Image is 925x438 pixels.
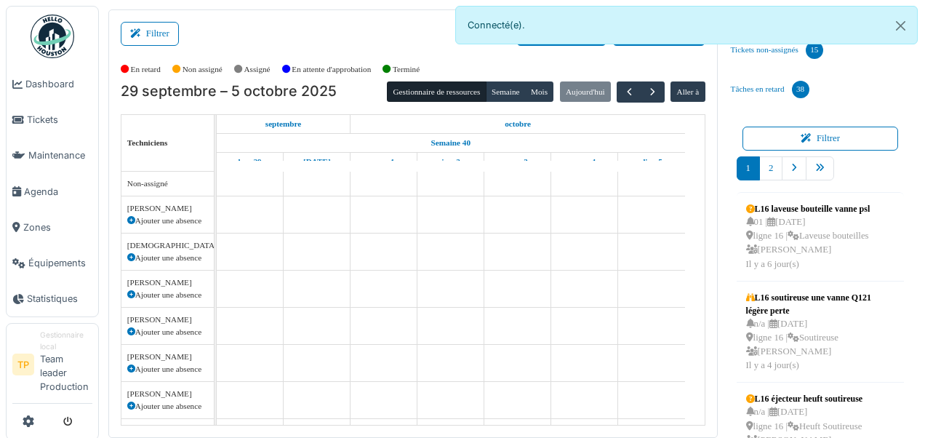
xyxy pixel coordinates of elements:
div: 15 [806,41,823,59]
a: Semaine 40 [428,134,474,152]
button: Mois [525,81,554,102]
a: Maintenance [7,138,98,173]
a: L16 laveuse bouteille vanne psl 01 |[DATE] ligne 16 |Laveuse bouteilles [PERSON_NAME]Il y a 6 jou... [742,199,874,275]
div: Connecté(e). [455,6,918,44]
div: Ajouter une absence [127,289,208,301]
span: Statistiques [27,292,92,306]
label: En attente d'approbation [292,63,371,76]
div: [PERSON_NAME] [127,351,208,363]
a: TP Gestionnaire localTeam leader Production [12,330,92,403]
button: Close [884,7,917,45]
span: Tickets [27,113,92,127]
a: Agenda [7,174,98,210]
a: Équipements [7,245,98,281]
div: [DEMOGRAPHIC_DATA][PERSON_NAME] [127,239,208,252]
span: Équipements [28,256,92,270]
button: Suivant [641,81,665,103]
a: 1 octobre 2025 [501,115,534,133]
a: 5 octobre 2025 [637,153,666,171]
a: 2 [759,156,782,180]
div: L16 éjecteur heuft soutireuse [746,392,863,405]
a: Tâches en retard [725,70,815,109]
div: Ajouter une absence [127,400,208,413]
a: Dashboard [7,66,98,102]
a: Zones [7,210,98,245]
li: TP [12,354,34,375]
label: Non assigné [183,63,223,76]
div: 01 | [DATE] ligne 16 | Laveuse bouteilles [PERSON_NAME] Il y a 6 jour(s) [746,215,870,271]
div: Non-assigné [127,178,208,190]
div: n/a | [DATE] ligne 16 | Soutireuse [PERSON_NAME] Il y a 4 jour(s) [746,317,895,373]
div: 38 [792,81,809,98]
nav: pager [737,156,905,192]
a: 4 octobre 2025 [570,153,599,171]
a: 2 octobre 2025 [438,153,464,171]
a: 1 octobre 2025 [369,153,398,171]
span: Maintenance [28,148,92,162]
div: L16 laveuse bouteille vanne psl [746,202,870,215]
button: Aujourd'hui [560,81,611,102]
h2: 29 septembre – 5 octobre 2025 [121,83,337,100]
a: 29 septembre 2025 [262,115,305,133]
div: Gestionnaire local [40,330,92,352]
button: Gestionnaire de ressources [387,81,486,102]
span: Techniciens [127,138,168,147]
img: Badge_color-CXgf-gQk.svg [31,15,74,58]
li: Team leader Production [40,330,92,399]
button: Semaine [486,81,526,102]
div: [PERSON_NAME] [127,276,208,289]
button: Précédent [617,81,641,103]
a: Tickets non-assignés [725,31,829,70]
a: 30 septembre 2025 [300,153,335,171]
div: L16 soutireuse une vanne Q121 légère perte [746,291,895,317]
a: 29 septembre 2025 [234,153,265,171]
a: 3 octobre 2025 [504,153,532,171]
label: Assigné [244,63,271,76]
div: Ajouter une absence [127,215,208,227]
span: Agenda [24,185,92,199]
label: Terminé [393,63,420,76]
div: Ajouter une absence [127,252,208,264]
button: Filtrer [742,127,899,151]
label: En retard [131,63,161,76]
div: [PERSON_NAME] [127,388,208,400]
span: Zones [23,220,92,234]
a: 1 [737,156,760,180]
div: Ajouter une absence [127,326,208,338]
a: L16 soutireuse une vanne Q121 légère perte n/a |[DATE] ligne 16 |Soutireuse [PERSON_NAME]Il y a 4... [742,287,899,377]
button: Aller à [670,81,705,102]
span: Dashboard [25,77,92,91]
div: [PERSON_NAME] [127,314,208,326]
a: Tickets [7,102,98,138]
div: Ajouter une absence [127,363,208,375]
div: [PERSON_NAME] [127,202,208,215]
a: Statistiques [7,281,98,316]
button: Filtrer [121,22,179,46]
